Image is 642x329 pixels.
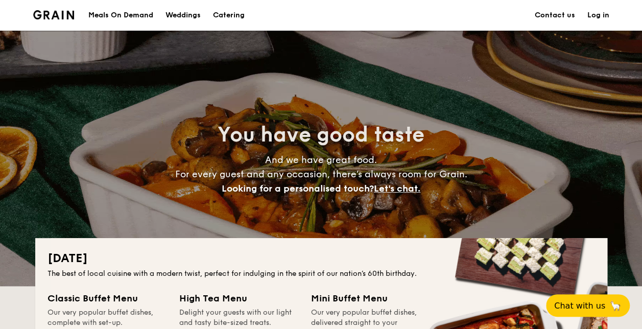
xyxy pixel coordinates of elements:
[47,291,167,306] div: Classic Buffet Menu
[546,294,630,317] button: Chat with us🦙
[47,250,595,267] h2: [DATE]
[554,301,605,311] span: Chat with us
[179,291,299,306] div: High Tea Menu
[311,291,431,306] div: Mini Buffet Menu
[33,10,75,19] img: Grain
[47,269,595,279] div: The best of local cuisine with a modern twist, perfect for indulging in the spirit of our nation’...
[609,300,622,312] span: 🦙
[218,123,424,147] span: You have good taste
[33,10,75,19] a: Logotype
[374,183,420,194] span: Let's chat.
[222,183,374,194] span: Looking for a personalised touch?
[175,154,467,194] span: And we have great food. For every guest and any occasion, there’s always room for Grain.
